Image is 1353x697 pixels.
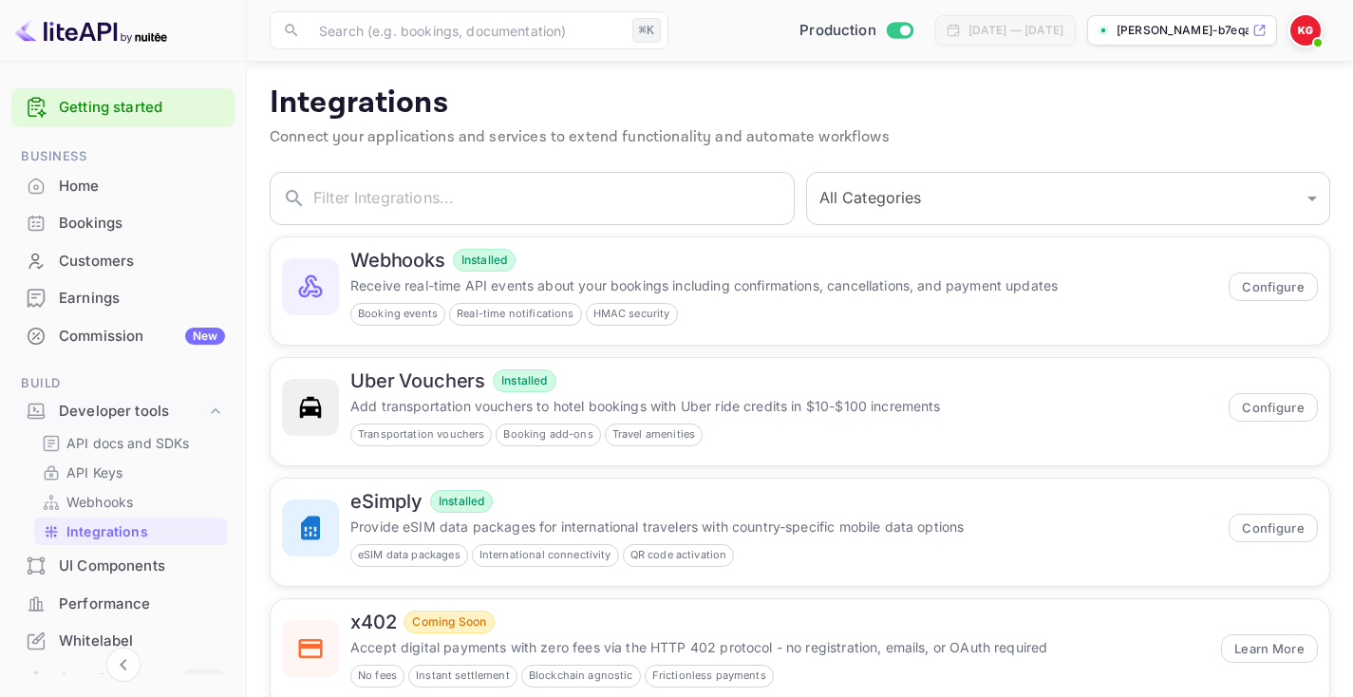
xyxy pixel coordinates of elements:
a: Earnings [11,280,235,315]
div: CommissionNew [11,318,235,355]
span: Booking events [351,306,444,322]
div: Bookings [11,205,235,242]
button: Configure [1229,273,1318,301]
a: UI Components [11,548,235,583]
a: Home [11,168,235,203]
p: Webhooks [66,492,133,512]
div: Developer tools [59,401,206,423]
span: Installed [431,493,492,510]
div: Whitelabel [11,623,235,660]
a: Webhooks [42,492,219,512]
span: HMAC security [587,306,677,322]
button: Configure [1229,393,1318,422]
button: Collapse navigation [106,648,141,682]
input: Search (e.g. bookings, documentation) [308,11,625,49]
div: Integrations [34,518,227,545]
div: Earnings [59,288,225,310]
div: Developer tools [11,395,235,428]
a: Customers [11,243,235,278]
div: Home [59,176,225,198]
span: Instant settlement [409,668,517,684]
div: New [185,328,225,345]
span: Travel amenities [606,426,702,443]
div: [DATE] — [DATE] [968,22,1063,39]
span: Installed [494,372,554,389]
img: LiteAPI logo [15,15,167,46]
h6: Webhooks [350,249,445,272]
p: Connect your applications and services to extend functionality and automate workflows [270,126,1330,149]
span: No fees [351,668,404,684]
div: API Keys [34,459,227,486]
span: Coming Soon [404,613,494,631]
img: Kevin Gauthier [1290,15,1321,46]
h6: x402 [350,611,396,633]
p: [PERSON_NAME]-b7eqa.n... [1117,22,1249,39]
p: Provide eSIM data packages for international travelers with country-specific mobile data options [350,517,1217,537]
div: API docs and SDKs [34,429,227,457]
div: Performance [11,586,235,623]
span: Transportation vouchers [351,426,491,443]
span: Real-time notifications [450,306,580,322]
p: Integrations [270,85,1330,122]
h6: Uber Vouchers [350,369,485,392]
div: Switch to Sandbox mode [792,20,920,42]
div: Bookings [59,213,225,235]
p: Receive real-time API events about your bookings including confirmations, cancellations, and paym... [350,275,1217,295]
div: Commission [59,326,225,348]
span: Booking add-ons [497,426,599,443]
span: Business [11,146,235,167]
a: API Keys [42,462,219,482]
a: API docs and SDKs [42,433,219,453]
div: Earnings [11,280,235,317]
span: Frictionless payments [646,668,773,684]
a: CommissionNew [11,318,235,353]
input: Filter Integrations... [313,172,795,225]
p: Add transportation vouchers to hotel bookings with Uber ride credits in $10-$100 increments [350,396,1217,416]
div: Getting started [11,88,235,127]
div: ⌘K [632,18,661,43]
p: API Keys [66,462,122,482]
div: Whitelabel [59,631,225,652]
span: Blockchain agnostic [522,668,640,684]
button: Learn More [1221,634,1318,663]
span: eSIM data packages [351,547,467,563]
span: Production [799,20,876,42]
span: International connectivity [473,547,618,563]
p: Integrations [66,521,148,541]
p: Accept digital payments with zero fees via the HTTP 402 protocol - no registration, emails, or OA... [350,637,1210,657]
div: Home [11,168,235,205]
span: Installed [454,252,515,269]
a: Performance [11,586,235,621]
div: Customers [59,251,225,273]
div: Performance [59,593,225,615]
a: Whitelabel [11,623,235,658]
div: UI Components [11,548,235,585]
div: UI Components [59,556,225,577]
span: Build [11,373,235,394]
a: Integrations [42,521,219,541]
p: API docs and SDKs [66,433,190,453]
div: Webhooks [34,488,227,516]
span: QR code activation [624,547,734,563]
h6: eSimply [350,490,423,513]
button: Configure [1229,514,1318,542]
a: Getting started [59,97,225,119]
div: Customers [11,243,235,280]
a: Bookings [11,205,235,240]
